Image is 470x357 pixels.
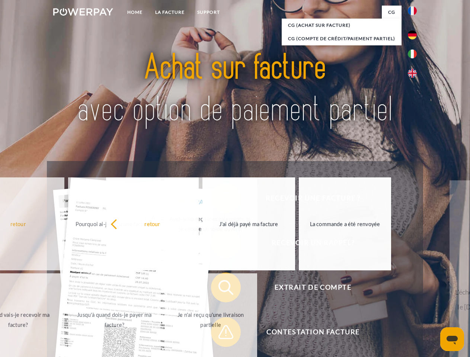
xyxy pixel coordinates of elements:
[222,273,404,302] span: Extrait de compte
[222,317,404,347] span: Contestation Facture
[303,219,387,229] div: La commande a été renvoyée
[282,19,402,32] a: CG (achat sur facture)
[211,273,405,302] button: Extrait de compte
[149,6,191,19] a: LA FACTURE
[53,8,113,16] img: logo-powerpay-white.svg
[408,6,417,15] img: fr
[73,219,156,229] div: Pourquoi ai-je reçu une facture?
[408,30,417,39] img: de
[191,6,226,19] a: Support
[211,317,405,347] button: Contestation Facture
[73,310,156,330] div: Jusqu'à quand dois-je payer ma facture?
[408,69,417,78] img: en
[440,327,464,351] iframe: Bouton de lancement de la fenêtre de messagerie
[169,310,253,330] div: Je n'ai reçu qu'une livraison partielle
[382,6,402,19] a: CG
[111,219,194,229] div: retour
[71,36,399,142] img: title-powerpay_fr.svg
[408,49,417,58] img: it
[121,6,149,19] a: Home
[207,219,291,229] div: J'ai déjà payé ma facture
[282,32,402,45] a: CG (Compte de crédit/paiement partiel)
